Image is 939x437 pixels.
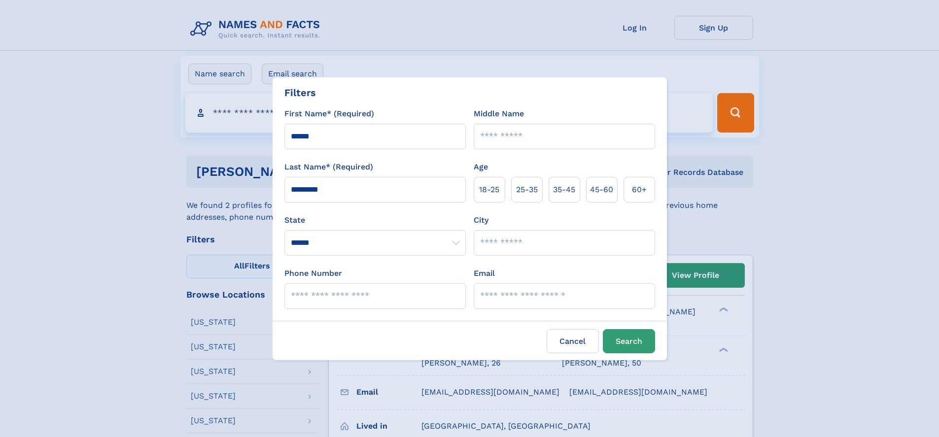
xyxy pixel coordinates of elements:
[474,161,488,173] label: Age
[474,108,524,120] label: Middle Name
[603,329,655,353] button: Search
[632,184,647,196] span: 60+
[553,184,575,196] span: 35‑45
[474,268,495,279] label: Email
[284,85,316,100] div: Filters
[284,214,466,226] label: State
[474,214,488,226] label: City
[284,108,374,120] label: First Name* (Required)
[590,184,613,196] span: 45‑60
[479,184,499,196] span: 18‑25
[547,329,599,353] label: Cancel
[284,161,373,173] label: Last Name* (Required)
[284,268,342,279] label: Phone Number
[516,184,538,196] span: 25‑35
